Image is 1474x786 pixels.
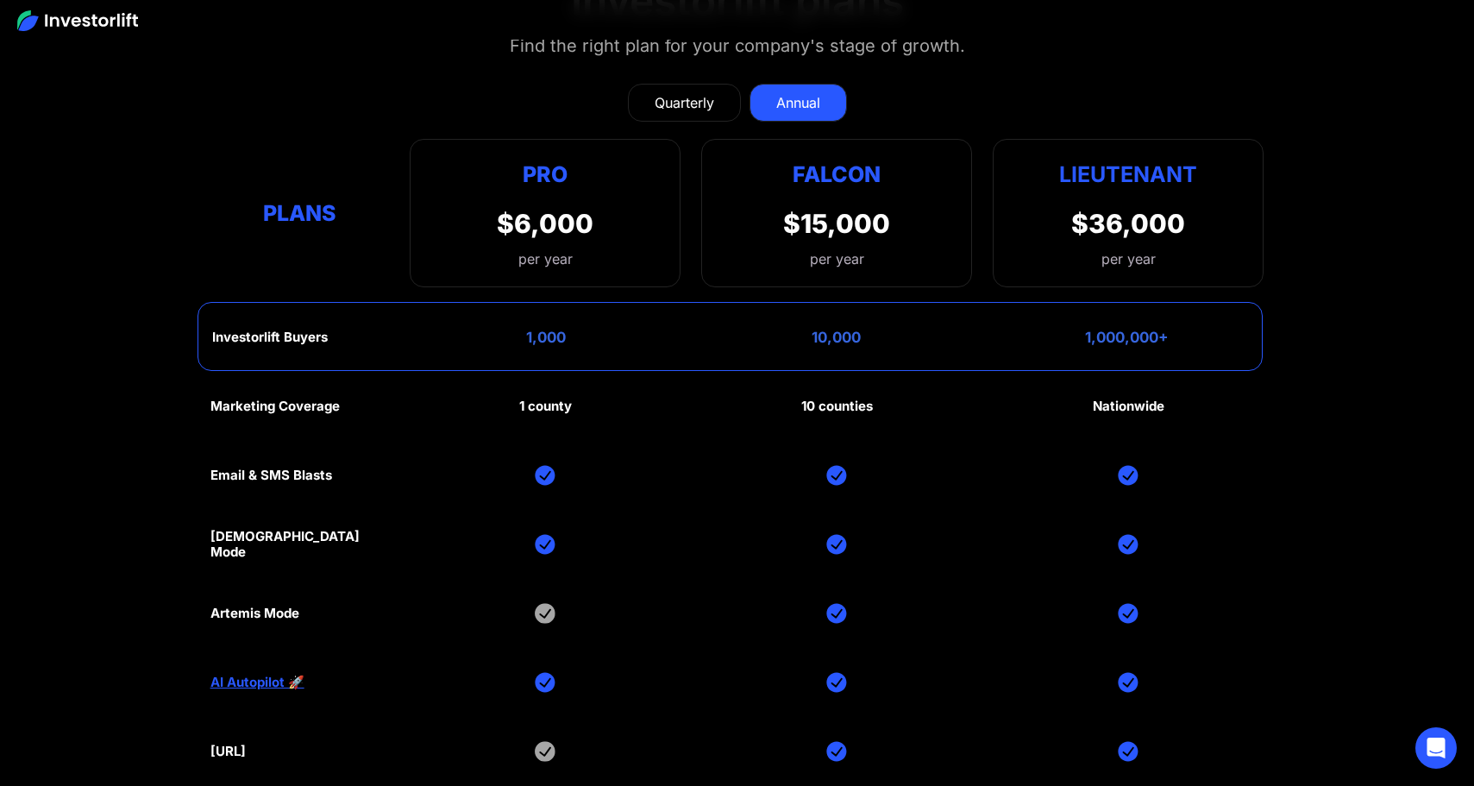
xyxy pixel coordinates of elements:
div: per year [497,248,593,269]
div: [URL] [210,744,246,759]
div: Nationwide [1093,399,1164,414]
div: Investorlift Buyers [212,330,328,345]
div: 1 county [519,399,572,414]
div: Artemis Mode [210,606,299,621]
div: Marketing Coverage [210,399,340,414]
div: Quarterly [655,92,714,113]
strong: Lieutenant [1059,161,1197,187]
div: 10,000 [812,329,861,346]
a: AI Autopilot 🚀 [210,675,304,690]
div: Plans [210,197,389,230]
div: $36,000 [1071,208,1185,239]
div: [DEMOGRAPHIC_DATA] Mode [210,529,389,560]
div: Pro [497,157,593,191]
div: Annual [776,92,820,113]
div: Find the right plan for your company's stage of growth. [510,32,965,60]
div: 1,000 [526,329,566,346]
div: Falcon [793,157,881,191]
div: 1,000,000+ [1085,329,1169,346]
div: per year [810,248,864,269]
div: $15,000 [783,208,890,239]
div: $6,000 [497,208,593,239]
div: Email & SMS Blasts [210,468,332,483]
div: per year [1101,248,1156,269]
div: Open Intercom Messenger [1415,727,1457,769]
div: 10 counties [801,399,873,414]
